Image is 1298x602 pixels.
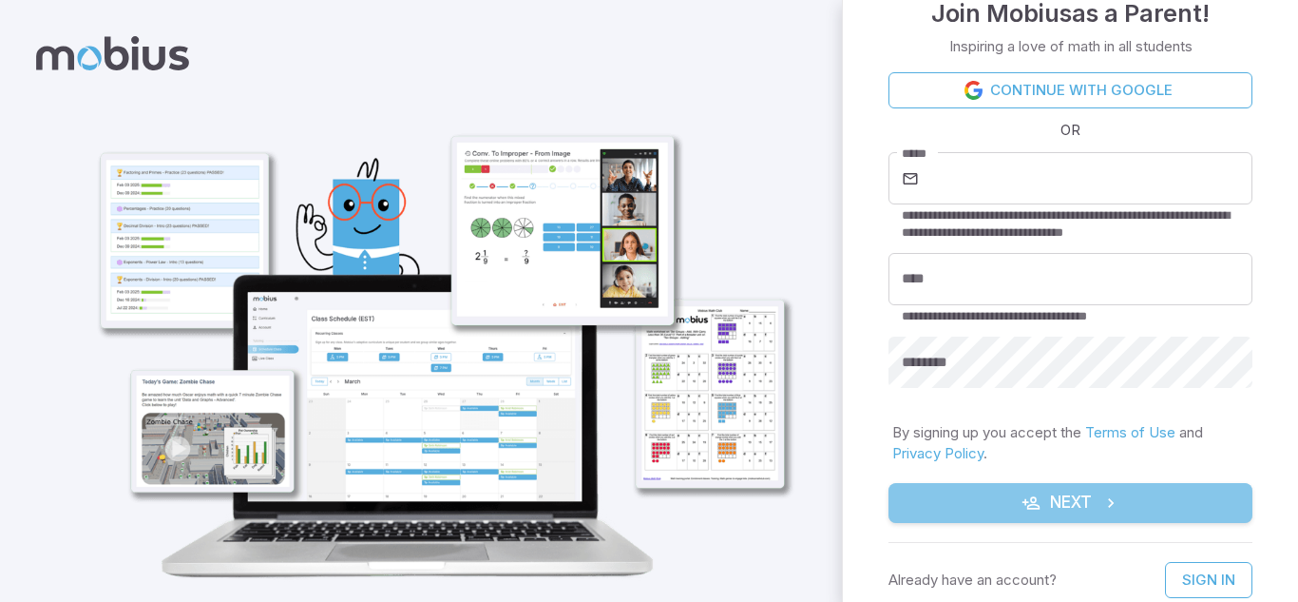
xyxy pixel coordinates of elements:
[949,36,1193,57] p: Inspiring a love of math in all students
[888,72,1252,108] a: Continue with Google
[1056,120,1085,141] span: OR
[1165,562,1252,598] a: Sign In
[1085,423,1175,441] a: Terms of Use
[888,483,1252,523] button: Next
[892,444,983,462] a: Privacy Policy
[888,570,1057,591] p: Already have an account?
[892,422,1249,464] p: By signing up you accept the and .
[63,53,809,601] img: parent_1-illustration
